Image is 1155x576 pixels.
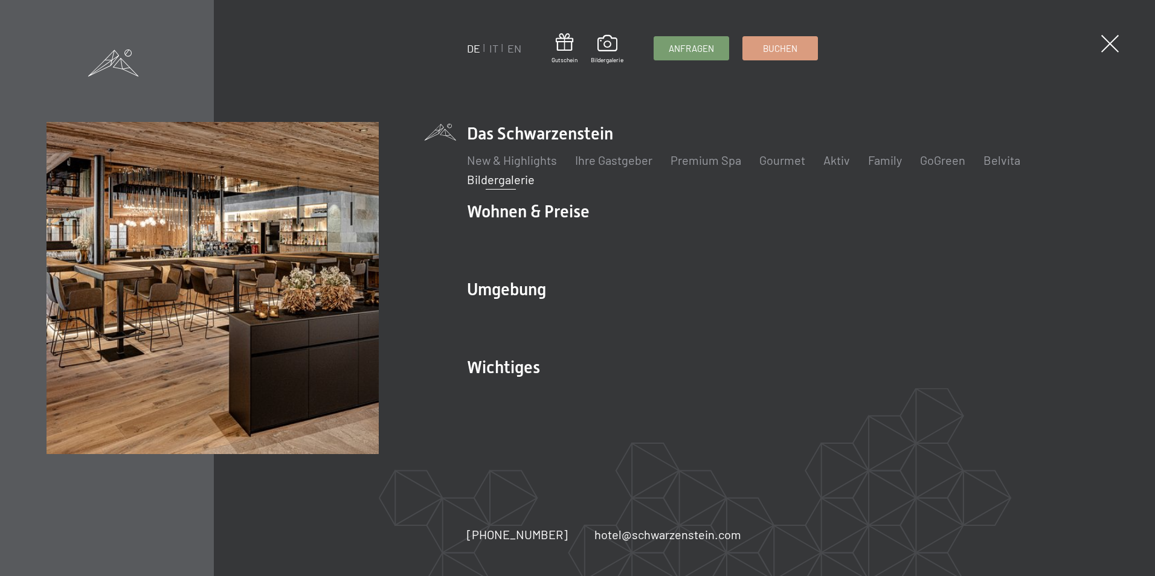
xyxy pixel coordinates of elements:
a: [PHONE_NUMBER] [467,526,568,543]
a: New & Highlights [467,153,557,167]
span: Anfragen [669,42,714,55]
span: [PHONE_NUMBER] [467,527,568,542]
a: Gourmet [759,153,805,167]
span: Buchen [763,42,797,55]
a: Belvita [983,153,1020,167]
a: Gutschein [552,33,577,64]
a: Anfragen [654,37,729,60]
a: DE [467,42,480,55]
a: Bildergalerie [467,172,535,187]
a: Buchen [743,37,817,60]
a: EN [507,42,521,55]
span: Gutschein [552,56,577,64]
a: GoGreen [920,153,965,167]
a: Bildergalerie [591,35,623,64]
a: Premium Spa [671,153,741,167]
a: IT [489,42,498,55]
a: hotel@schwarzenstein.com [594,526,741,543]
a: Aktiv [823,153,850,167]
a: Family [868,153,902,167]
span: Bildergalerie [591,56,623,64]
a: Ihre Gastgeber [575,153,652,167]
